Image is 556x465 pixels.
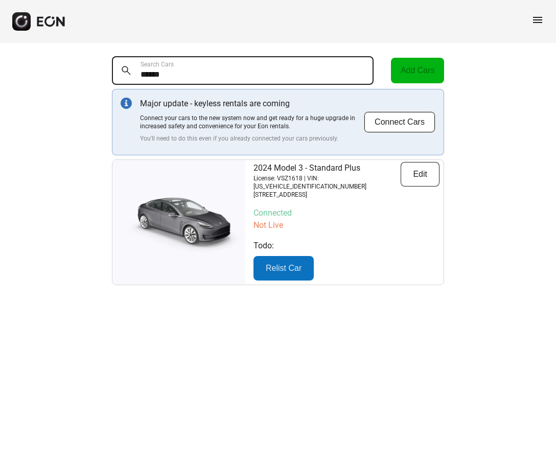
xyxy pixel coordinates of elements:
button: Connect Cars [364,111,435,133]
p: [STREET_ADDRESS] [253,191,401,199]
button: Relist Car [253,256,314,281]
label: Search Cars [141,60,174,68]
p: You'll need to do this even if you already connected your cars previously. [140,134,364,143]
p: Not Live [253,219,439,231]
p: Connected [253,207,439,219]
p: Connect your cars to the new system now and get ready for a huge upgrade in increased safety and ... [140,114,364,130]
img: info [121,98,132,109]
p: Todo: [253,240,439,252]
img: car [112,189,245,255]
p: License: VSZ1618 | VIN: [US_VEHICLE_IDENTIFICATION_NUMBER] [253,174,401,191]
button: Edit [401,162,439,187]
p: Major update - keyless rentals are coming [140,98,364,110]
p: 2024 Model 3 - Standard Plus [253,162,401,174]
span: menu [531,14,544,26]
